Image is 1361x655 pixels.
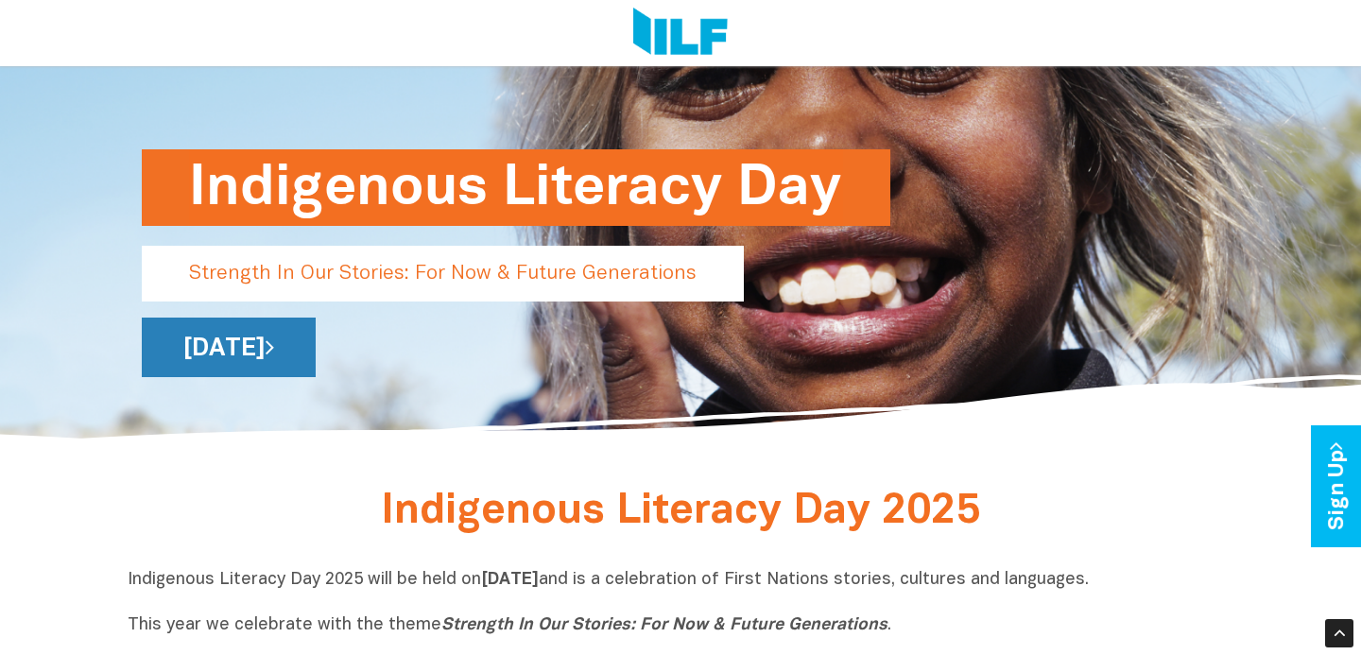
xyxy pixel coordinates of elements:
[142,318,316,377] a: [DATE]
[633,8,727,59] img: Logo
[1325,619,1353,647] div: Scroll Back to Top
[189,149,843,226] h1: Indigenous Literacy Day
[142,246,744,302] p: Strength In Our Stories: For Now & Future Generations
[381,492,980,531] span: Indigenous Literacy Day 2025
[441,617,887,633] i: Strength In Our Stories: For Now & Future Generations
[481,572,539,588] b: [DATE]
